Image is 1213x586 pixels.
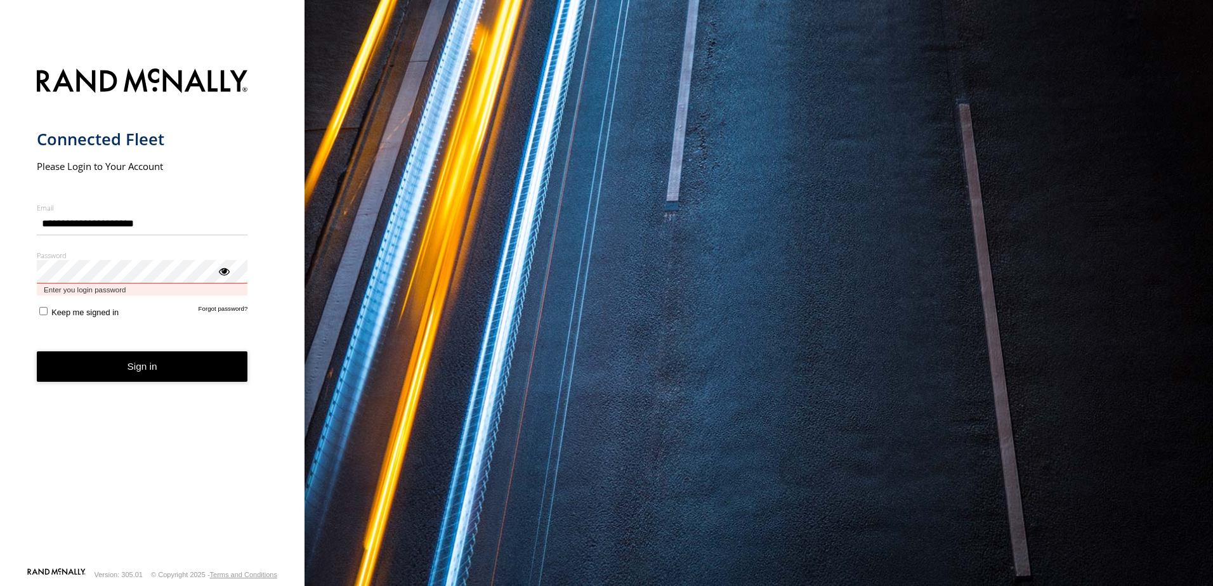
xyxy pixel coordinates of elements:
[151,571,277,578] div: © Copyright 2025 -
[199,305,248,317] a: Forgot password?
[210,571,277,578] a: Terms and Conditions
[37,66,248,98] img: Rand McNally
[95,571,143,578] div: Version: 305.01
[51,308,119,317] span: Keep me signed in
[37,283,248,296] span: Enter you login password
[37,61,268,567] form: main
[37,160,248,173] h2: Please Login to Your Account
[217,264,230,277] div: ViewPassword
[37,129,248,150] h1: Connected Fleet
[39,307,48,315] input: Keep me signed in
[37,351,248,382] button: Sign in
[37,251,248,260] label: Password
[37,203,248,212] label: Email
[27,568,86,581] a: Visit our Website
